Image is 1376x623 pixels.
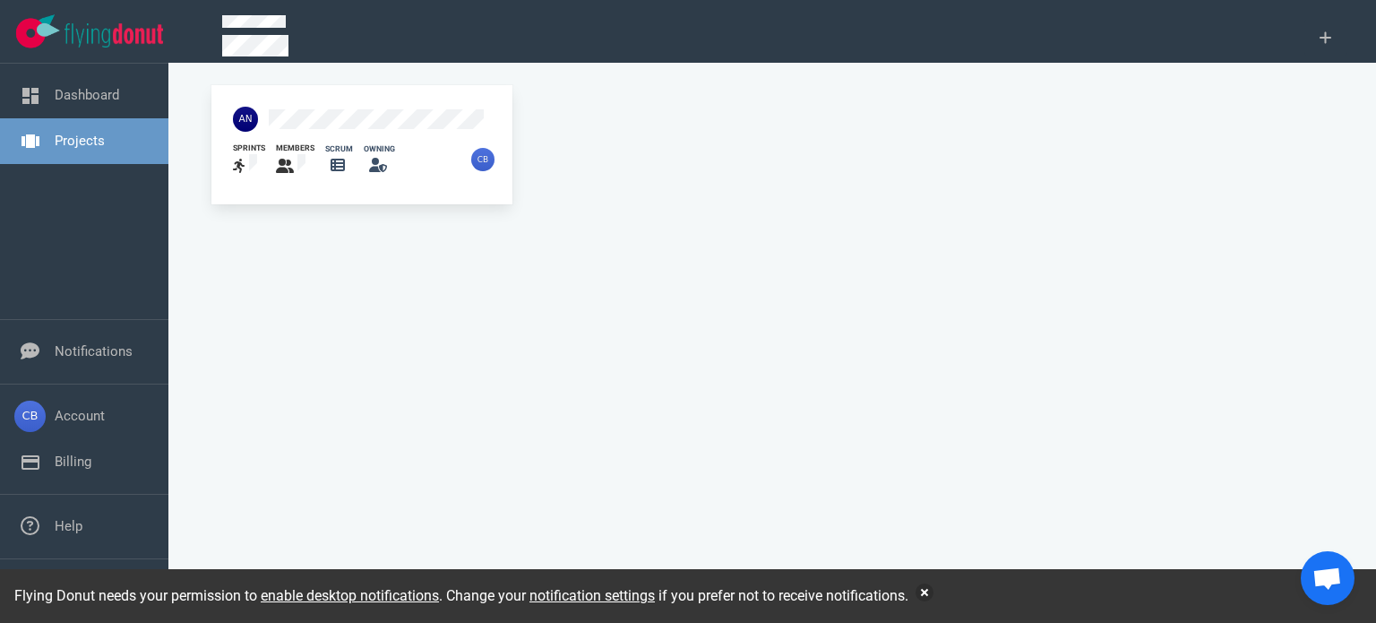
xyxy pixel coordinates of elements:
[55,133,105,149] a: Projects
[55,408,105,424] a: Account
[55,518,82,534] a: Help
[364,143,395,155] div: owning
[55,454,91,470] a: Billing
[64,23,163,48] img: Flying Donut text logo
[276,143,314,177] a: members
[14,587,439,604] span: Flying Donut needs your permission to
[529,587,655,604] a: notification settings
[325,143,353,155] div: scrum
[261,587,439,604] a: enable desktop notifications
[233,107,258,132] img: 40
[1301,551,1354,605] div: Open chat
[439,587,908,604] span: . Change your if you prefer not to receive notifications.
[55,343,133,359] a: Notifications
[276,143,314,154] div: members
[55,87,119,103] a: Dashboard
[471,148,494,171] img: 26
[233,143,265,154] div: sprints
[233,143,265,177] a: sprints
